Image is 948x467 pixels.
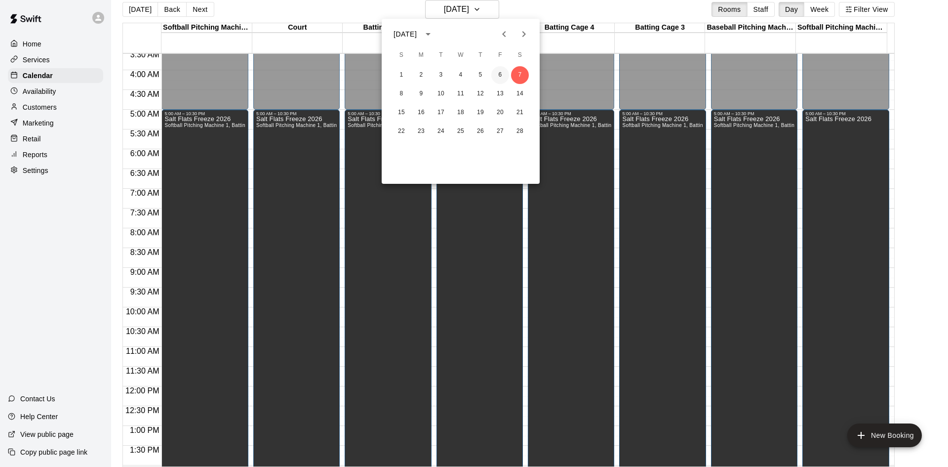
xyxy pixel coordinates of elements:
[511,104,529,122] button: 21
[393,66,410,84] button: 1
[394,29,417,40] div: [DATE]
[432,104,450,122] button: 17
[393,45,410,65] span: Sunday
[452,85,470,103] button: 11
[393,85,410,103] button: 8
[472,66,489,84] button: 5
[491,45,509,65] span: Friday
[491,104,509,122] button: 20
[472,85,489,103] button: 12
[393,104,410,122] button: 15
[511,45,529,65] span: Saturday
[491,66,509,84] button: 6
[412,66,430,84] button: 2
[412,123,430,140] button: 23
[514,24,534,44] button: Next month
[412,104,430,122] button: 16
[452,66,470,84] button: 4
[494,24,514,44] button: Previous month
[432,45,450,65] span: Tuesday
[432,85,450,103] button: 10
[472,123,489,140] button: 26
[452,123,470,140] button: 25
[412,45,430,65] span: Monday
[491,123,509,140] button: 27
[452,104,470,122] button: 18
[472,45,489,65] span: Thursday
[393,123,410,140] button: 22
[511,123,529,140] button: 28
[432,123,450,140] button: 24
[472,104,489,122] button: 19
[511,85,529,103] button: 14
[511,66,529,84] button: 7
[452,45,470,65] span: Wednesday
[420,26,436,42] button: calendar view is open, switch to year view
[432,66,450,84] button: 3
[491,85,509,103] button: 13
[412,85,430,103] button: 9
